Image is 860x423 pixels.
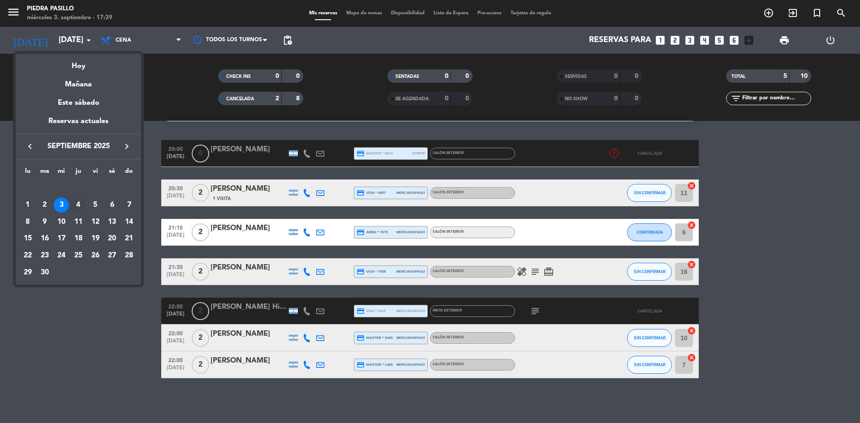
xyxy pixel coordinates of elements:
div: 11 [71,214,86,230]
i: keyboard_arrow_left [25,141,35,152]
div: 10 [54,214,69,230]
div: 30 [37,265,52,280]
td: 4 de septiembre de 2025 [70,197,87,214]
td: 15 de septiembre de 2025 [19,230,36,247]
td: 7 de septiembre de 2025 [120,197,138,214]
th: domingo [120,166,138,180]
td: 30 de septiembre de 2025 [36,264,53,281]
th: miércoles [53,166,70,180]
td: 11 de septiembre de 2025 [70,214,87,231]
div: 16 [37,231,52,246]
td: 3 de septiembre de 2025 [53,197,70,214]
td: 20 de septiembre de 2025 [104,230,121,247]
td: 14 de septiembre de 2025 [120,214,138,231]
th: jueves [70,166,87,180]
td: 27 de septiembre de 2025 [104,247,121,264]
div: 28 [121,248,137,263]
div: 13 [104,214,120,230]
td: 16 de septiembre de 2025 [36,230,53,247]
td: 29 de septiembre de 2025 [19,264,36,281]
div: 14 [121,214,137,230]
div: 23 [37,248,52,263]
td: 5 de septiembre de 2025 [87,197,104,214]
td: 2 de septiembre de 2025 [36,197,53,214]
i: keyboard_arrow_right [121,141,132,152]
div: 26 [88,248,103,263]
div: 2 [37,197,52,213]
th: sábado [104,166,121,180]
div: 4 [71,197,86,213]
td: SEP. [19,179,138,197]
td: 21 de septiembre de 2025 [120,230,138,247]
td: 9 de septiembre de 2025 [36,214,53,231]
td: 17 de septiembre de 2025 [53,230,70,247]
div: 20 [104,231,120,246]
td: 12 de septiembre de 2025 [87,214,104,231]
div: 15 [20,231,35,246]
div: 1 [20,197,35,213]
div: 3 [54,197,69,213]
div: 22 [20,248,35,263]
td: 22 de septiembre de 2025 [19,247,36,264]
td: 13 de septiembre de 2025 [104,214,121,231]
div: 5 [88,197,103,213]
th: viernes [87,166,104,180]
td: 8 de septiembre de 2025 [19,214,36,231]
div: 17 [54,231,69,246]
div: 19 [88,231,103,246]
div: Mañana [16,72,141,90]
div: 29 [20,265,35,280]
td: 23 de septiembre de 2025 [36,247,53,264]
div: 8 [20,214,35,230]
div: 12 [88,214,103,230]
button: keyboard_arrow_right [119,141,135,152]
div: Hoy [16,54,141,72]
div: 24 [54,248,69,263]
td: 19 de septiembre de 2025 [87,230,104,247]
td: 10 de septiembre de 2025 [53,214,70,231]
div: 25 [71,248,86,263]
td: 24 de septiembre de 2025 [53,247,70,264]
td: 26 de septiembre de 2025 [87,247,104,264]
div: 21 [121,231,137,246]
td: 1 de septiembre de 2025 [19,197,36,214]
div: 9 [37,214,52,230]
div: 27 [104,248,120,263]
td: 25 de septiembre de 2025 [70,247,87,264]
div: 6 [104,197,120,213]
th: martes [36,166,53,180]
div: Reservas actuales [16,115,141,134]
span: septiembre 2025 [38,141,119,152]
td: 18 de septiembre de 2025 [70,230,87,247]
div: Este sábado [16,90,141,115]
td: 28 de septiembre de 2025 [120,247,138,264]
button: keyboard_arrow_left [22,141,38,152]
div: 18 [71,231,86,246]
td: 6 de septiembre de 2025 [104,197,121,214]
th: lunes [19,166,36,180]
div: 7 [121,197,137,213]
